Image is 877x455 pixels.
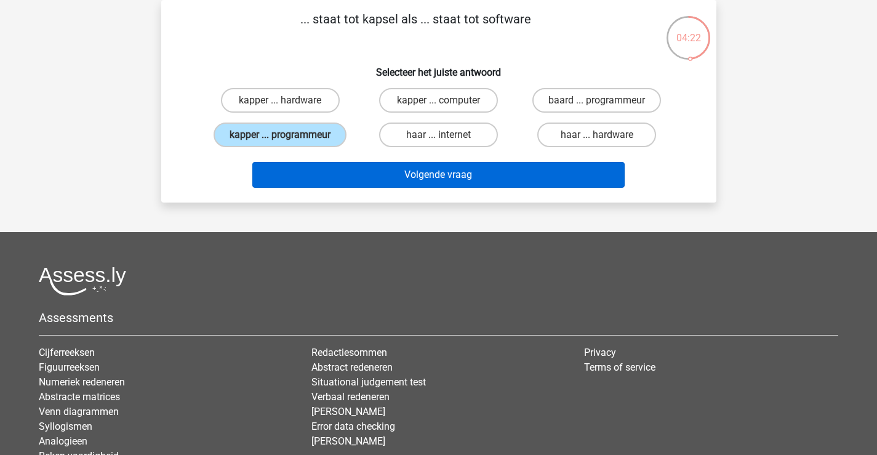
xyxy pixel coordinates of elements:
[39,406,119,417] a: Venn diagrammen
[311,361,393,373] a: Abstract redeneren
[311,421,395,432] a: Error data checking
[214,123,346,147] label: kapper ... programmeur
[221,88,340,113] label: kapper ... hardware
[584,361,655,373] a: Terms of service
[39,267,126,296] img: Assessly logo
[311,347,387,358] a: Redactiesommen
[379,123,498,147] label: haar ... internet
[311,435,385,447] a: [PERSON_NAME]
[252,162,625,188] button: Volgende vraag
[311,391,390,403] a: Verbaal redeneren
[39,361,100,373] a: Figuurreeksen
[39,421,92,432] a: Syllogismen
[532,88,661,113] label: baard ... programmeur
[39,347,95,358] a: Cijferreeksen
[39,435,87,447] a: Analogieen
[181,57,697,78] h6: Selecteer het juiste antwoord
[584,347,616,358] a: Privacy
[379,88,498,113] label: kapper ... computer
[39,376,125,388] a: Numeriek redeneren
[537,123,656,147] label: haar ... hardware
[39,310,838,325] h5: Assessments
[181,10,651,47] p: ... staat tot kapsel als ... staat tot software
[311,376,426,388] a: Situational judgement test
[311,406,385,417] a: [PERSON_NAME]
[665,15,711,46] div: 04:22
[39,391,120,403] a: Abstracte matrices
